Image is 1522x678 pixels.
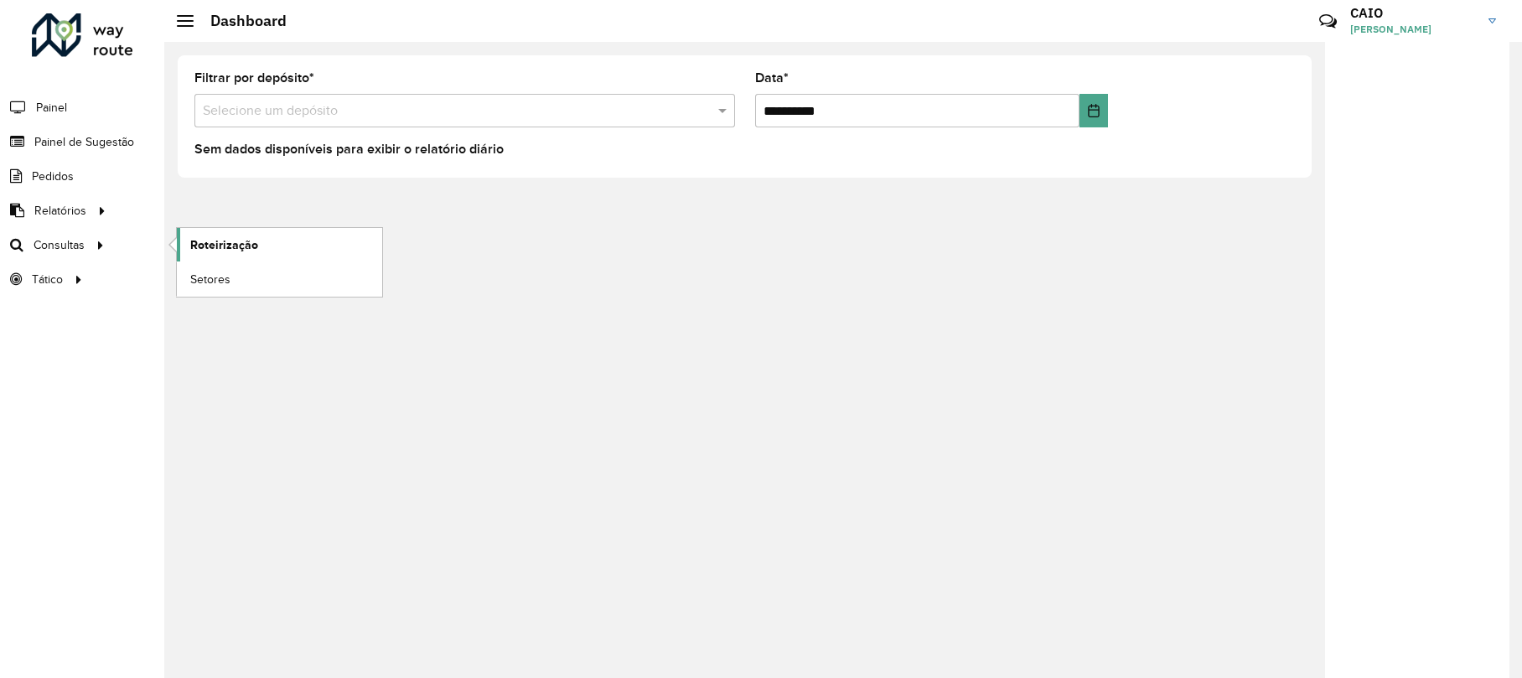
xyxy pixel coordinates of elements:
span: Tático [32,271,63,288]
span: Pedidos [32,168,74,185]
span: [PERSON_NAME] [1350,22,1476,37]
span: Painel [36,99,67,116]
span: Relatórios [34,202,86,220]
a: Roteirização [177,228,382,261]
button: Choose Date [1079,94,1108,127]
a: Setores [177,262,382,296]
a: Contato Rápido [1310,3,1346,39]
label: Data [755,68,789,88]
span: Consultas [34,236,85,254]
h2: Dashboard [194,12,287,30]
h3: CAIO [1350,5,1476,21]
label: Sem dados disponíveis para exibir o relatório diário [194,139,504,159]
span: Setores [190,271,230,288]
span: Painel de Sugestão [34,133,134,151]
span: Roteirização [190,236,258,254]
label: Filtrar por depósito [194,68,314,88]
